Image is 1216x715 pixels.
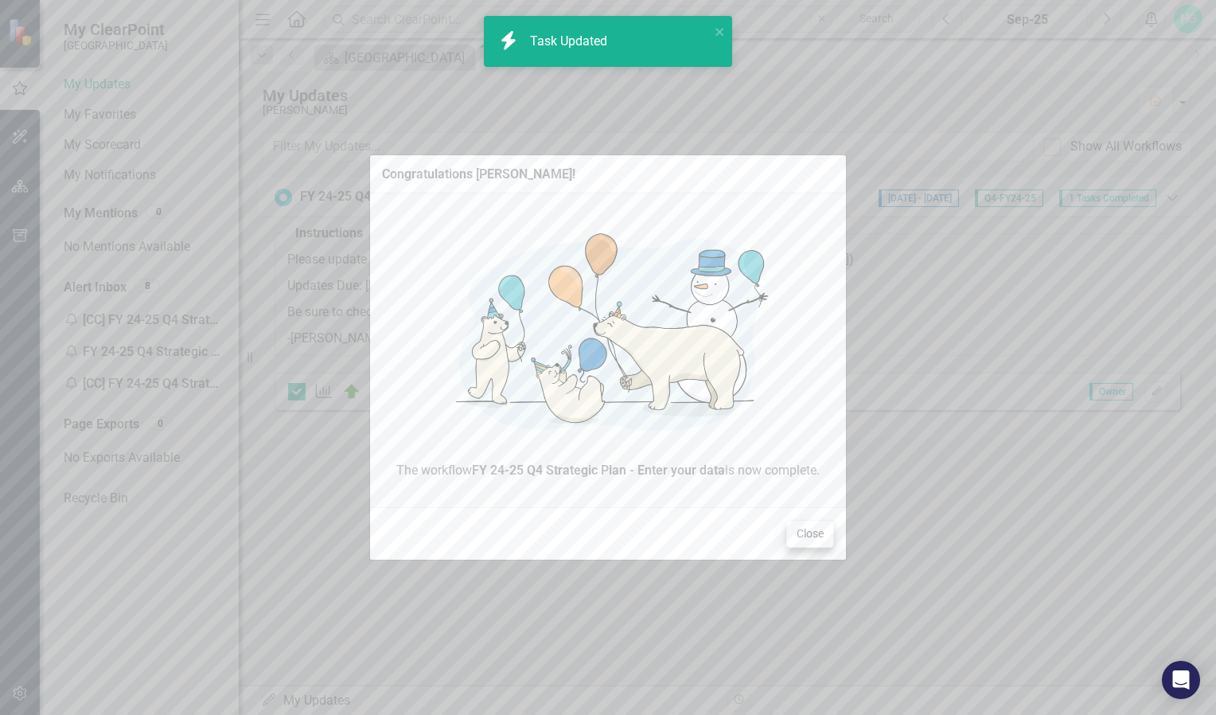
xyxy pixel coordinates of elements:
[427,205,789,461] img: Congratulations
[530,33,611,51] div: Task Updated
[382,462,834,480] span: The workflow is now complete.
[472,463,725,478] strong: FY 24-25 Q4 Strategic Plan - Enter your data
[382,167,575,182] div: Congratulations [PERSON_NAME]!
[1162,661,1200,699] div: Open Intercom Messenger
[715,22,726,41] button: close
[786,520,834,548] button: Close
